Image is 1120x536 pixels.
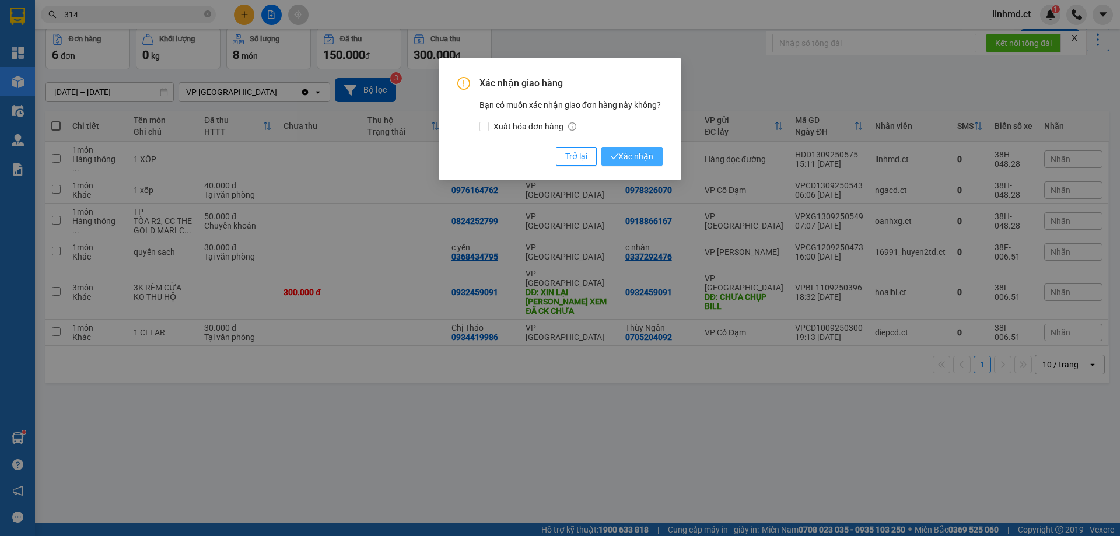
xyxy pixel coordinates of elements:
button: checkXác nhận [601,147,663,166]
li: Cổ Đạm, xã [GEOGRAPHIC_DATA], [GEOGRAPHIC_DATA] [109,29,488,43]
button: Trở lại [556,147,597,166]
b: GỬI : VP [GEOGRAPHIC_DATA] [15,85,174,124]
span: Xuất hóa đơn hàng [489,120,581,133]
span: info-circle [568,122,576,131]
img: logo.jpg [15,15,73,73]
span: Xác nhận [611,150,653,163]
span: check [611,153,618,160]
span: Xác nhận giao hàng [480,77,663,90]
span: Trở lại [565,150,587,163]
span: exclamation-circle [457,77,470,90]
div: Bạn có muốn xác nhận giao đơn hàng này không? [480,99,663,133]
li: Hotline: 1900252555 [109,43,488,58]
